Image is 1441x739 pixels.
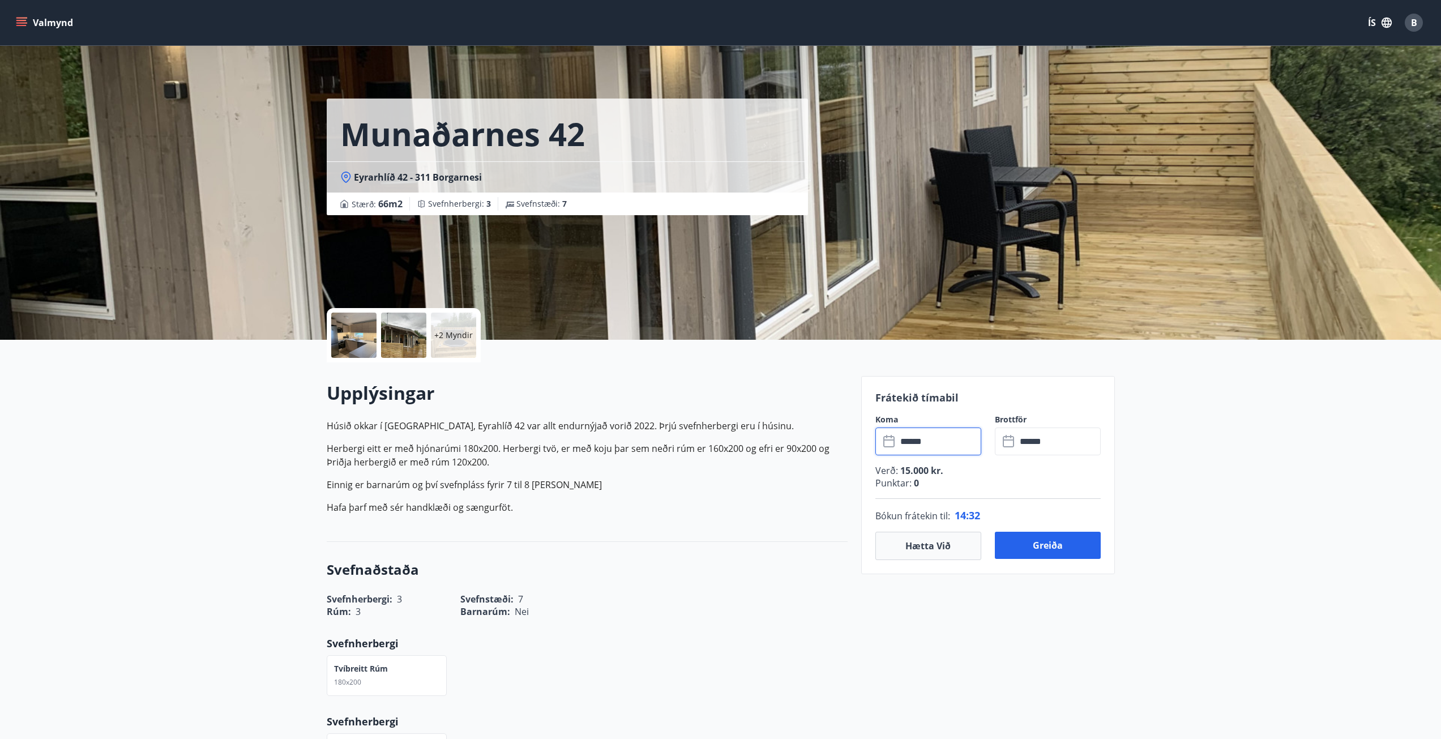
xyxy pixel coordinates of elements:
[995,414,1101,425] label: Brottför
[327,714,848,729] p: Svefnherbergi
[875,509,950,523] span: Bókun frátekin til :
[875,532,981,560] button: Hætta við
[327,560,848,579] h3: Svefnaðstaða
[562,198,567,209] span: 7
[378,198,403,210] span: 66 m2
[875,477,1101,489] p: Punktar :
[327,478,848,492] p: Einnig er barnarúm og því svefnpláss fyrir 7 til 8 [PERSON_NAME]
[875,390,1101,405] p: Frátekið tímabil
[515,605,529,618] span: Nei
[460,605,510,618] span: Barnarúm :
[327,605,351,618] span: Rúm :
[875,464,1101,477] p: Verð :
[352,197,403,211] span: Stærð :
[340,112,585,155] h1: Munaðarnes 42
[1411,16,1417,29] span: B
[1400,9,1427,36] button: B
[334,677,361,687] span: 180x200
[898,464,943,477] span: 15.000 kr.
[327,419,848,433] p: Húsið okkar í [GEOGRAPHIC_DATA], Eyrahlíð 42 var allt endurnýjað vorið 2022. Þrjú svefnherbergi e...
[912,477,919,489] span: 0
[334,663,388,674] p: Tvíbreitt rúm
[516,198,567,210] span: Svefnstæði :
[356,605,361,618] span: 3
[875,414,981,425] label: Koma
[1362,12,1398,33] button: ÍS
[969,509,980,522] span: 32
[327,636,848,651] p: Svefnherbergi
[428,198,491,210] span: Svefnherbergi :
[434,330,473,341] p: +2 Myndir
[486,198,491,209] span: 3
[327,442,848,469] p: Herbergi eitt er með hjónarúmi 180x200. Herbergi tvö, er með koju þar sem neðri rúm er 160x200 og...
[327,501,848,514] p: Hafa þarf með sér handklæði og sængurföt.
[955,509,969,522] span: 14 :
[14,12,78,33] button: menu
[354,171,482,183] span: Eyrarhlíð 42 - 311 Borgarnesi
[995,532,1101,559] button: Greiða
[327,381,848,405] h2: Upplýsingar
